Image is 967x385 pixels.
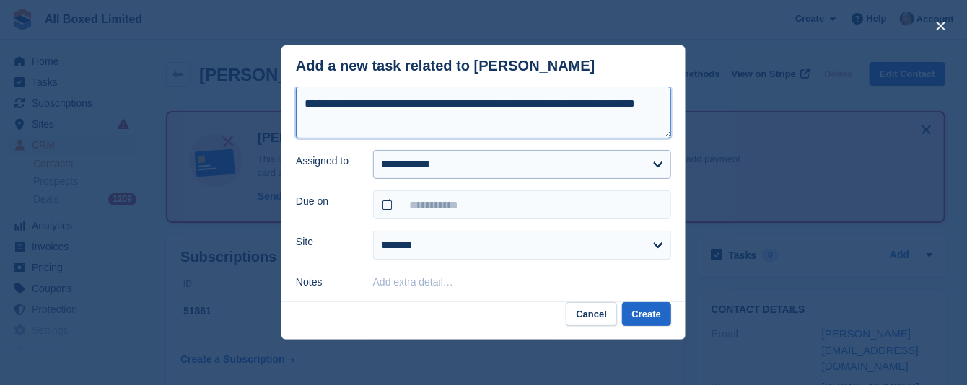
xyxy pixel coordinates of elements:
[296,58,595,74] div: Add a new task related to [PERSON_NAME]
[296,275,356,290] label: Notes
[622,302,671,326] button: Create
[296,194,356,209] label: Due on
[373,276,453,288] button: Add extra detail…
[296,234,356,249] label: Site
[296,154,356,169] label: Assigned to
[566,302,617,326] button: Cancel
[929,14,953,37] button: close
